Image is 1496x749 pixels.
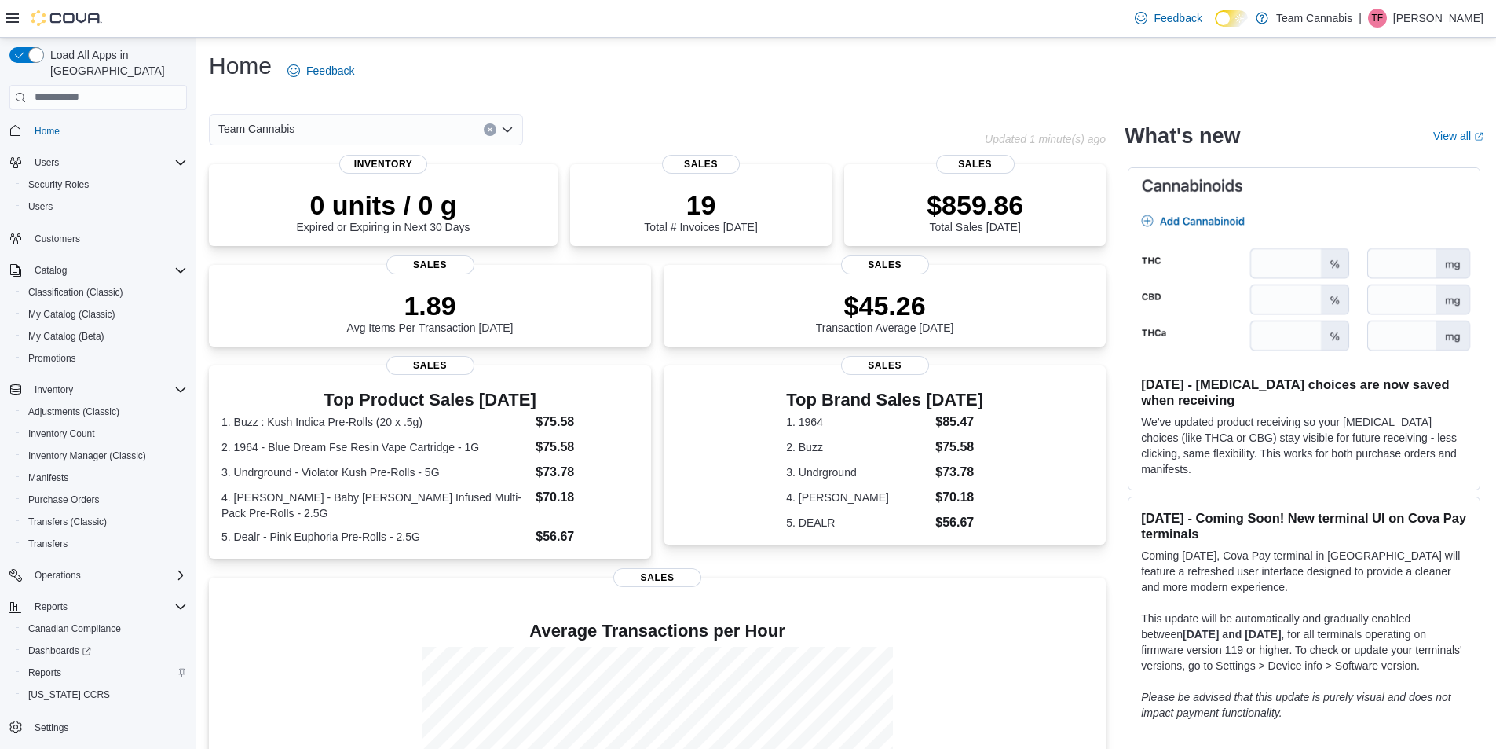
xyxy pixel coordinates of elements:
[22,327,187,346] span: My Catalog (Beta)
[1141,548,1467,595] p: Coming [DATE], Cova Pay terminal in [GEOGRAPHIC_DATA] will feature a refreshed user interface des...
[536,463,638,482] dd: $73.78
[28,308,115,321] span: My Catalog (Classic)
[3,119,193,142] button: Home
[16,618,193,640] button: Canadian Compliance
[22,512,113,531] a: Transfers (Classic)
[16,511,193,533] button: Transfers (Classic)
[22,424,101,443] a: Inventory Count
[22,349,187,368] span: Promotions
[28,597,187,616] span: Reports
[22,327,111,346] a: My Catalog (Beta)
[927,189,1023,221] p: $859.86
[22,446,187,465] span: Inventory Manager (Classic)
[22,175,187,194] span: Security Roles
[816,290,954,321] p: $45.26
[16,325,193,347] button: My Catalog (Beta)
[28,121,187,141] span: Home
[28,666,61,679] span: Reports
[786,391,983,409] h3: Top Brand Sales [DATE]
[501,123,514,136] button: Open list of options
[22,534,187,553] span: Transfers
[22,197,187,216] span: Users
[22,197,59,216] a: Users
[22,641,187,660] span: Dashboards
[16,467,193,489] button: Manifests
[22,490,106,509] a: Purchase Orders
[28,597,74,616] button: Reports
[22,468,75,487] a: Manifests
[28,717,187,736] span: Settings
[3,596,193,618] button: Reports
[22,512,187,531] span: Transfers (Classic)
[28,644,91,657] span: Dashboards
[22,175,95,194] a: Security Roles
[935,513,983,532] dd: $56.67
[297,189,470,233] div: Expired or Expiring in Next 30 Days
[16,281,193,303] button: Classification (Classic)
[386,255,474,274] span: Sales
[22,534,74,553] a: Transfers
[786,414,929,430] dt: 1. 1964
[22,402,126,421] a: Adjustments (Classic)
[1128,2,1208,34] a: Feedback
[22,446,152,465] a: Inventory Manager (Classic)
[22,283,187,302] span: Classification (Classic)
[28,428,95,440] span: Inventory Count
[31,10,102,26] img: Cova
[22,490,187,509] span: Purchase Orders
[221,439,529,455] dt: 2. 1964 - Blue Dream Fse Resin Vape Cartridge - 1G
[281,55,360,86] a: Feedback
[16,445,193,467] button: Inventory Manager (Classic)
[22,402,187,421] span: Adjustments (Classic)
[22,685,187,704] span: Washington CCRS
[22,424,187,443] span: Inventory Count
[28,229,86,248] a: Customers
[1141,376,1467,408] h3: [DATE] - [MEDICAL_DATA] choices are now saved when receiving
[209,50,272,82] h1: Home
[347,290,514,334] div: Avg Items Per Transaction [DATE]
[28,450,146,462] span: Inventory Manager (Classic)
[35,384,73,396] span: Inventory
[1183,628,1281,641] strong: [DATE] and [DATE]
[44,47,187,79] span: Load All Apps in [GEOGRAPHIC_DATA]
[221,391,638,409] h3: Top Product Sales [DATE]
[16,684,193,706] button: [US_STATE] CCRS
[536,527,638,546] dd: $56.67
[218,119,294,138] span: Team Cannabis
[1359,9,1362,28] p: |
[28,494,100,506] span: Purchase Orders
[16,640,193,662] a: Dashboards
[3,259,193,281] button: Catalog
[221,622,1093,641] h4: Average Transactions per Hour
[613,568,701,587] span: Sales
[22,619,127,638] a: Canadian Compliance
[786,439,929,455] dt: 2. Buzz
[786,490,929,505] dt: 4. [PERSON_NAME]
[22,619,187,638] span: Canadian Compliance
[22,685,116,704] a: [US_STATE] CCRS
[28,406,119,418] span: Adjustments (Classic)
[786,515,929,531] dt: 5. DEALR
[28,622,121,635] span: Canadian Compliance
[16,174,193,196] button: Security Roles
[339,155,427,174] span: Inventory
[28,380,79,399] button: Inventory
[28,688,110,701] span: [US_STATE] CCRS
[1141,691,1451,719] em: Please be advised that this update is purely visual and does not impact payment functionality.
[16,423,193,445] button: Inventory Count
[22,663,68,682] a: Reports
[936,155,1015,174] span: Sales
[28,472,68,484] span: Manifests
[3,715,193,738] button: Settings
[816,290,954,334] div: Transaction Average [DATE]
[35,569,81,582] span: Operations
[16,662,193,684] button: Reports
[306,63,354,79] span: Feedback
[22,283,130,302] a: Classification (Classic)
[1154,10,1202,26] span: Feedback
[386,356,474,375] span: Sales
[16,489,193,511] button: Purchase Orders
[536,438,638,457] dd: $75.58
[16,401,193,423] button: Adjustments (Classic)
